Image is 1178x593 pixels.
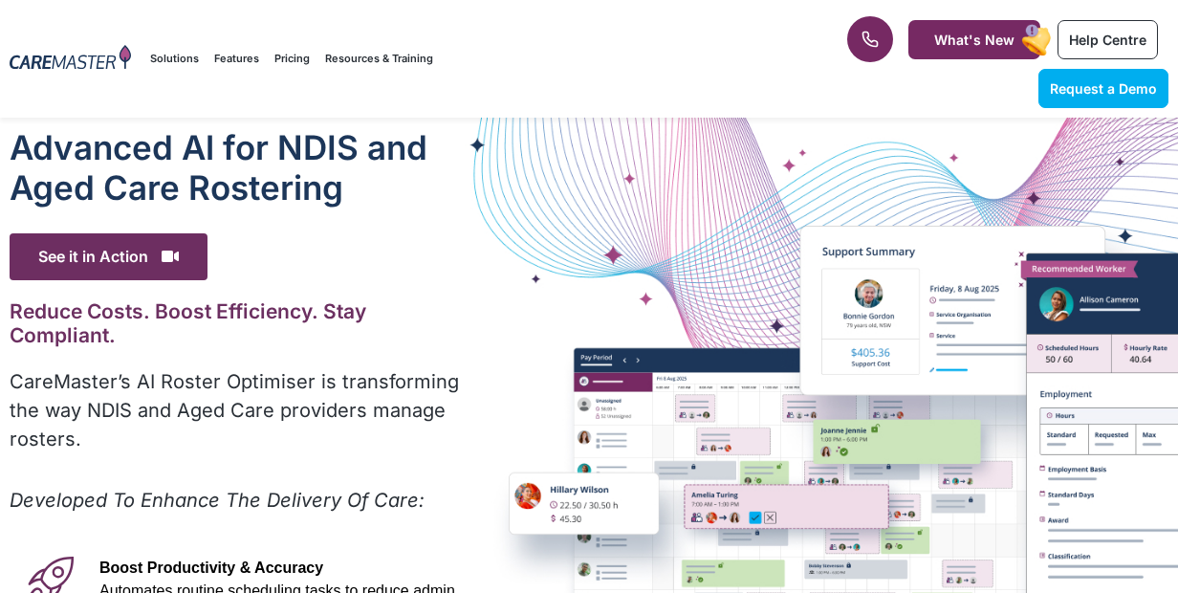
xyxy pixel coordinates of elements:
[10,233,207,280] span: See it in Action
[10,299,473,347] h2: Reduce Costs. Boost Efficiency. Stay Compliant.
[908,20,1040,59] a: What's New
[10,45,131,72] img: CareMaster Logo
[1058,20,1158,59] a: Help Centre
[150,27,199,91] a: Solutions
[10,367,473,453] p: CareMaster’s AI Roster Optimiser is transforming the way NDIS and Aged Care providers manage rost...
[10,127,473,208] h1: Advanced Al for NDIS and Aged Care Rostering
[274,27,310,91] a: Pricing
[99,560,323,576] span: Boost Productivity & Accuracy
[214,27,259,91] a: Features
[1069,32,1146,48] span: Help Centre
[1050,80,1157,97] span: Request a Demo
[934,32,1014,48] span: What's New
[150,27,752,91] nav: Menu
[325,27,433,91] a: Resources & Training
[1038,69,1168,108] a: Request a Demo
[10,489,425,512] em: Developed To Enhance The Delivery Of Care:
